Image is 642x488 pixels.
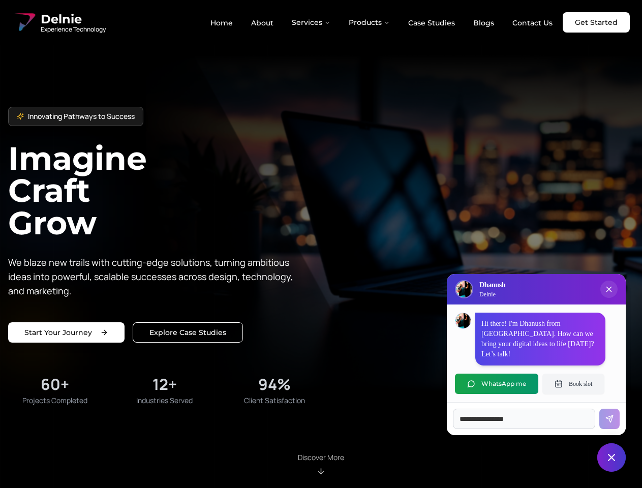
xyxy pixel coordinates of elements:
p: Discover More [298,452,344,463]
button: Book slot [542,374,604,394]
button: Close chat popup [600,281,618,298]
span: Delnie [41,11,106,27]
img: Delnie Logo [456,281,472,297]
button: WhatsApp me [455,374,538,394]
a: Explore our solutions [133,322,243,343]
a: Delnie Logo Full [12,10,106,35]
a: Start your project with us [8,322,125,343]
div: 12+ [152,375,177,393]
button: Services [284,12,339,33]
div: 60+ [41,375,69,393]
img: Delnie Logo [12,10,37,35]
a: Home [202,14,241,32]
span: Projects Completed [22,395,87,406]
p: Delnie [479,290,505,298]
div: Scroll to About section [298,452,344,476]
nav: Main [202,12,561,33]
button: Products [341,12,398,33]
span: Experience Technology [41,25,106,34]
span: Innovating Pathways to Success [28,111,135,121]
div: 94% [258,375,291,393]
p: We blaze new trails with cutting-edge solutions, turning ambitious ideas into powerful, scalable ... [8,255,301,298]
img: Dhanush [455,313,471,328]
span: Client Satisfaction [244,395,305,406]
a: Contact Us [504,14,561,32]
a: About [243,14,282,32]
a: Get Started [563,12,630,33]
h3: Dhanush [479,280,505,290]
button: Close chat [597,443,626,472]
h1: Imagine Craft Grow [8,142,321,238]
p: Hi there! I'm Dhanush from [GEOGRAPHIC_DATA]. How can we bring your digital ideas to life [DATE]?... [481,319,599,359]
a: Blogs [465,14,502,32]
a: Case Studies [400,14,463,32]
span: Industries Served [136,395,193,406]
